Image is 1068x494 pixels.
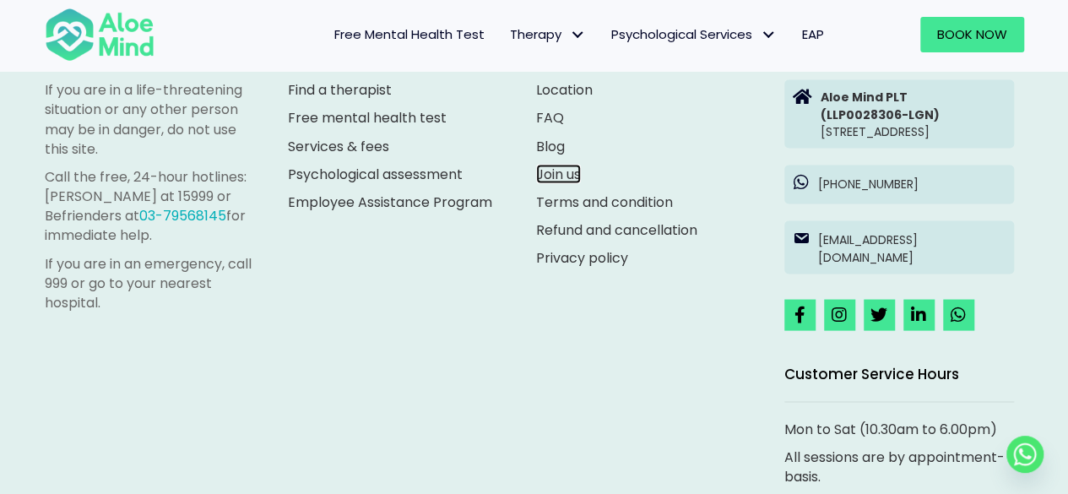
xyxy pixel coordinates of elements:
[784,79,1014,148] a: Aloe Mind PLT(LLP0028306-LGN)[STREET_ADDRESS]
[784,220,1014,274] a: [EMAIL_ADDRESS][DOMAIN_NAME]
[784,165,1014,204] a: [PHONE_NUMBER]
[45,253,254,312] p: If you are in an emergency, call 999 or go to your nearest hospital.
[536,220,697,239] a: Refund and cancellation
[566,23,590,47] span: Therapy: submenu
[288,107,447,127] a: Free mental health test
[937,25,1007,43] span: Book Now
[611,25,777,43] span: Psychological Services
[536,107,564,127] a: FAQ
[176,17,837,52] nav: Menu
[784,447,1014,486] p: All sessions are by appointment-basis.
[1006,436,1044,473] a: Whatsapp
[288,136,389,155] a: Services & fees
[536,136,565,155] a: Blog
[784,419,1014,438] p: Mon to Sat (10.30am to 6.00pm)
[818,231,1006,265] p: [EMAIL_ADDRESS][DOMAIN_NAME]
[789,17,837,52] a: EAP
[288,79,392,99] a: Find a therapist
[536,192,673,211] a: Terms and condition
[599,17,789,52] a: Psychological ServicesPsychological Services: submenu
[497,17,599,52] a: TherapyTherapy: submenu
[818,175,1006,192] p: [PHONE_NUMBER]
[288,164,463,183] a: Psychological assessment
[536,79,593,99] a: Location
[139,205,226,225] a: 03-79568145
[756,23,781,47] span: Psychological Services: submenu
[510,25,586,43] span: Therapy
[45,79,254,158] p: If you are in a life-threatening situation or any other person may be in danger, do not use this ...
[288,192,492,211] a: Employee Assistance Program
[536,247,628,267] a: Privacy policy
[821,88,1006,139] p: [STREET_ADDRESS]
[536,164,581,183] a: Join us
[334,25,485,43] span: Free Mental Health Test
[802,25,824,43] span: EAP
[45,7,155,62] img: Aloe mind Logo
[322,17,497,52] a: Free Mental Health Test
[821,88,908,105] strong: Aloe Mind PLT
[920,17,1024,52] a: Book Now
[821,106,940,122] strong: (LLP0028306-LGN)
[784,363,959,383] span: Customer Service Hours
[45,166,254,245] p: Call the free, 24-hour hotlines: [PERSON_NAME] at 15999 or Befrienders at for immediate help.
